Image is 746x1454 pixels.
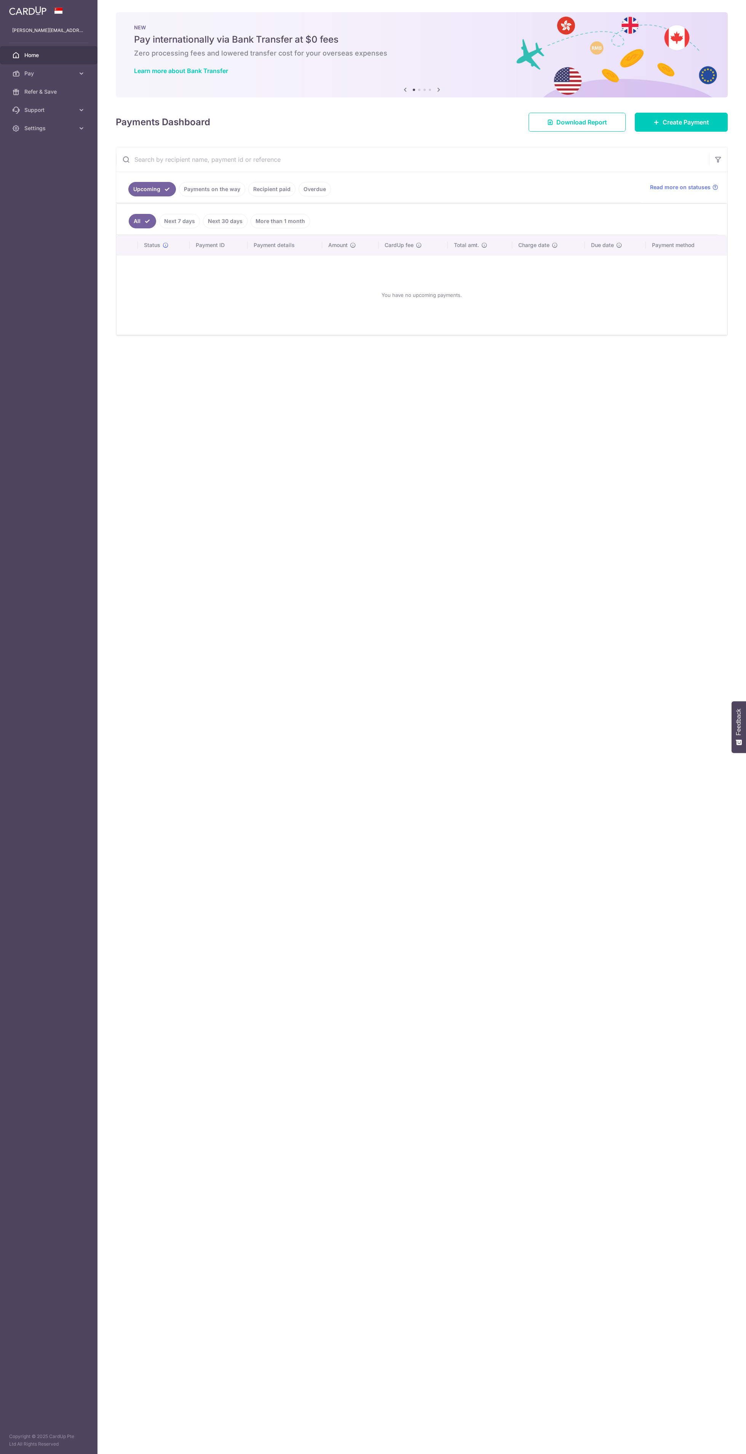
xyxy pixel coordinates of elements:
a: Next 30 days [203,214,248,228]
th: Payment ID [190,235,248,255]
button: Feedback - Show survey [732,701,746,753]
a: Recipient paid [248,182,296,196]
span: Total amt. [454,241,479,249]
img: CardUp [9,6,46,15]
a: Create Payment [635,113,728,132]
a: Overdue [299,182,331,196]
span: Create Payment [663,118,709,127]
span: CardUp fee [385,241,414,249]
th: Payment method [646,235,727,255]
p: NEW [134,24,709,30]
a: Download Report [529,113,626,132]
span: Settings [24,124,75,132]
h6: Zero processing fees and lowered transfer cost for your overseas expenses [134,49,709,58]
a: Learn more about Bank Transfer [134,67,228,75]
span: Read more on statuses [650,183,711,191]
h4: Payments Dashboard [116,115,210,129]
span: Charge date [518,241,550,249]
a: More than 1 month [251,214,310,228]
span: Status [144,241,160,249]
a: Payments on the way [179,182,245,196]
p: [PERSON_NAME][EMAIL_ADDRESS][DOMAIN_NAME] [12,27,85,34]
span: Pay [24,70,75,77]
span: Download Report [556,118,607,127]
span: Amount [328,241,348,249]
div: You have no upcoming payments. [126,261,718,328]
span: Due date [591,241,614,249]
span: Support [24,106,75,114]
a: Next 7 days [159,214,200,228]
img: Bank transfer banner [116,12,728,97]
span: Feedback [735,709,742,735]
th: Payment details [248,235,323,255]
iframe: Opens a widget where you can find more information [698,1431,738,1450]
input: Search by recipient name, payment id or reference [116,147,709,172]
span: Home [24,51,75,59]
span: Refer & Save [24,88,75,96]
a: All [129,214,156,228]
h5: Pay internationally via Bank Transfer at $0 fees [134,33,709,46]
a: Read more on statuses [650,183,718,191]
a: Upcoming [128,182,176,196]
